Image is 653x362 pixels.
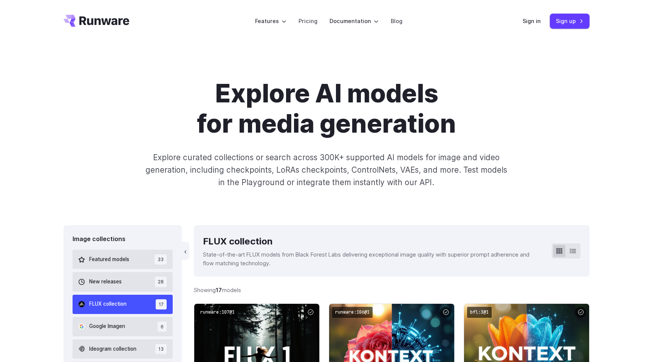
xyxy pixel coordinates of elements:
code: runware:107@1 [197,307,238,318]
a: Pricing [299,17,317,25]
span: 33 [155,254,167,265]
span: New releases [89,278,122,286]
span: FLUX collection [89,300,127,308]
button: FLUX collection 17 [73,295,173,314]
span: 17 [156,299,167,309]
button: ‹ [182,242,189,260]
strong: 17 [216,287,222,293]
span: 6 [158,322,167,332]
span: Google Imagen [89,322,125,331]
span: 28 [155,277,167,287]
button: New releases 28 [73,272,173,291]
div: Showing models [194,286,241,294]
a: Sign up [550,14,590,28]
label: Features [255,17,286,25]
button: Google Imagen 6 [73,317,173,336]
a: Sign in [523,17,541,25]
a: Blog [391,17,402,25]
div: FLUX collection [203,234,540,249]
span: 13 [155,344,167,354]
code: runware:106@1 [332,307,373,318]
button: Ideogram collection 13 [73,339,173,359]
p: State-of-the-art FLUX models from Black Forest Labs delivering exceptional image quality with sup... [203,250,540,268]
span: Featured models [89,255,129,264]
label: Documentation [330,17,379,25]
div: Image collections [73,234,173,244]
button: Featured models 33 [73,250,173,269]
h1: Explore AI models for media generation [116,79,537,139]
p: Explore curated collections or search across 300K+ supported AI models for image and video genera... [142,151,511,189]
a: Go to / [63,15,129,27]
code: bfl:3@1 [467,307,492,318]
span: Ideogram collection [89,345,136,353]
